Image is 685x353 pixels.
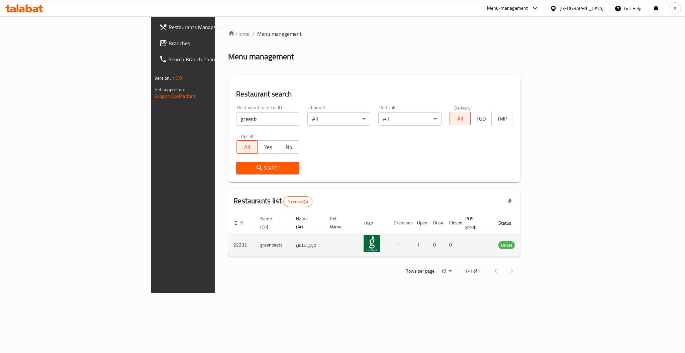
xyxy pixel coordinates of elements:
[560,5,604,12] div: [GEOGRAPHIC_DATA]
[453,114,468,124] span: All
[233,196,312,207] h2: Restaurants list
[307,112,371,126] div: All
[236,140,258,154] button: All
[438,266,454,276] div: Rows per page:
[154,19,266,35] a: Restaurants Management
[428,233,444,257] td: 0
[388,233,412,257] td: 1
[388,213,412,233] th: Branches
[228,30,520,38] nav: breadcrumb
[330,215,350,231] span: Ref. Name
[473,114,489,124] span: TGO
[444,233,460,257] td: 0
[257,140,279,154] button: Yes
[281,142,297,152] span: No
[169,55,260,63] span: Search Branch Phone
[155,85,185,94] span: Get support on:
[450,112,471,125] button: All
[470,112,492,125] button: TGO
[169,39,260,47] span: Branches
[291,233,324,257] td: جرین بیتس
[257,30,302,38] span: Menu management
[491,112,513,125] button: TMP
[260,215,283,231] span: Name (En)
[154,35,266,51] a: Branches
[169,23,260,31] span: Restaurants Management
[233,219,246,227] span: ID
[502,194,518,210] div: Export file
[241,164,294,172] span: Search
[358,213,388,233] th: Logo
[378,112,442,126] div: All
[494,114,510,124] span: TMP
[284,199,312,205] span: 1 record(s)
[498,219,520,227] span: Status
[465,215,485,231] span: POS group
[465,267,481,275] p: 1-1 of 1
[154,51,266,67] a: Search Branch Phone
[172,74,182,82] span: 1.0.0
[412,233,428,257] td: 1
[444,213,460,233] th: Closed
[236,162,299,174] button: Search
[296,215,316,231] span: Name (Ar)
[236,112,299,126] input: Search for restaurant name or ID..
[412,213,428,233] th: Open
[260,142,276,152] span: Yes
[364,235,380,252] img: greenbeets
[405,267,435,275] p: Rows per page:
[674,5,676,12] span: A
[155,74,171,82] span: Version:
[241,134,253,138] label: Upsell
[498,241,515,249] span: OPEN
[487,4,528,12] div: Menu-management
[428,213,444,233] th: Busy
[278,140,299,154] button: No
[228,213,551,257] table: enhanced table
[236,89,512,99] h2: Restaurant search
[255,233,291,257] td: greenbeets
[239,142,255,152] span: All
[454,105,471,110] label: Delivery
[155,92,197,100] a: Support.OpsPlatform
